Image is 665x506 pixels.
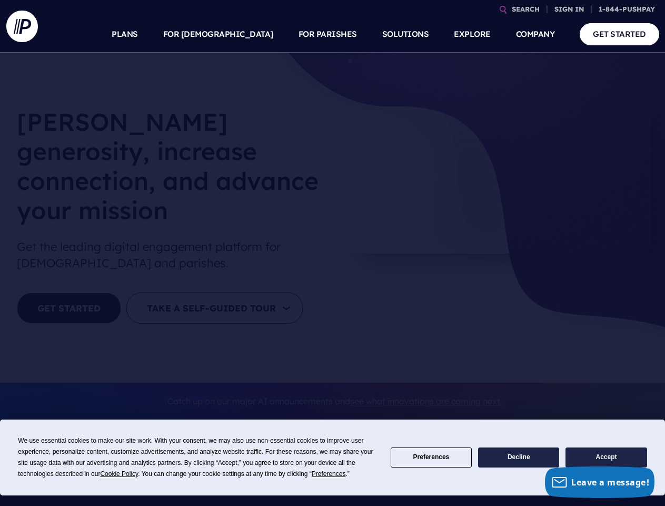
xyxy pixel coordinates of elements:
[391,447,472,468] button: Preferences
[571,476,649,488] span: Leave a message!
[112,16,138,53] a: PLANS
[382,16,429,53] a: SOLUTIONS
[478,447,559,468] button: Decline
[565,447,647,468] button: Accept
[454,16,491,53] a: EXPLORE
[580,23,659,45] a: GET STARTED
[516,16,555,53] a: COMPANY
[312,470,346,478] span: Preferences
[163,16,273,53] a: FOR [DEMOGRAPHIC_DATA]
[299,16,357,53] a: FOR PARISHES
[545,466,654,498] button: Leave a message!
[18,435,378,480] div: We use essential cookies to make our site work. With your consent, we may also use non-essential ...
[100,470,138,478] span: Cookie Policy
